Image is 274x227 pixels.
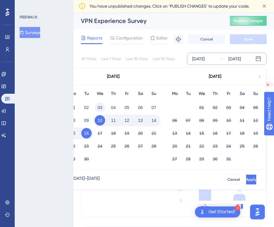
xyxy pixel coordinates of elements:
[135,141,146,151] button: 27
[237,102,247,113] button: 04
[183,128,193,138] button: 14
[210,154,220,164] button: 30
[223,102,234,113] button: 03
[81,102,92,113] button: 02
[89,2,249,10] span: You have unpublished changes. Click on ‘PUBLISH CHANGES’ to update your code.
[249,90,262,97] div: Su
[208,90,222,97] div: Th
[81,128,92,138] button: 16
[134,90,147,97] div: Sa
[149,102,159,113] button: 07
[81,154,92,164] button: 30
[183,141,193,151] button: 21
[135,102,146,113] button: 06
[14,2,38,9] span: Need Help?
[20,15,37,20] div: FEEDBACK
[188,34,225,44] button: Cancel
[80,90,93,97] div: Tu
[223,128,234,138] button: 17
[169,154,180,164] button: 27
[196,102,207,113] button: 01
[223,115,234,126] button: 10
[199,208,206,216] img: launcher-image-alternative-text
[183,154,193,164] button: 28
[210,115,220,126] button: 09
[147,90,161,97] div: Su
[95,128,105,138] button: 17
[227,177,240,182] span: Cancel
[180,199,182,203] tspan: 0
[20,27,40,38] button: Surveys
[169,128,180,138] button: 13
[108,141,119,151] button: 25
[223,141,234,151] button: 24
[246,175,256,184] button: Apply
[81,17,215,25] div: VPN Experience Survey
[250,115,261,126] button: 12
[107,90,120,97] div: Th
[250,141,261,151] button: 26
[227,175,240,184] button: Cancel
[177,187,182,192] tspan: 150
[230,16,267,26] button: Publish Changes
[237,115,247,126] button: 11
[149,128,159,138] button: 21
[108,115,119,126] button: 11
[81,141,92,151] button: 23
[87,34,102,42] span: Reports
[196,141,207,151] button: 22
[81,115,92,126] button: 09
[169,141,180,151] button: 20
[230,34,267,44] button: Save
[108,102,119,113] button: 04
[116,34,143,42] span: Configuration
[120,90,134,97] div: Fr
[122,128,132,138] button: 19
[237,128,247,138] button: 18
[238,188,242,194] tspan: 91
[248,203,267,221] iframe: UserGuiding AI Assistant Launcher
[126,56,148,61] div: Last 30 Days
[192,55,205,62] div: [DATE]
[95,141,105,151] button: 24
[196,128,207,138] button: 15
[237,141,247,151] button: 25
[181,90,195,97] div: Tu
[195,90,208,97] div: We
[122,115,132,126] button: 12
[122,141,132,151] button: 26
[200,37,213,42] span: Cancel
[195,206,240,218] div: Open Get Started! checklist, remaining modules: 1
[153,56,175,61] div: Last 90 Days
[209,73,221,80] div: [DATE]
[223,154,234,164] button: 31
[183,115,193,126] button: 07
[95,115,105,126] button: 10
[93,90,107,97] div: We
[108,128,119,138] button: 18
[196,115,207,126] button: 08
[122,102,132,113] button: 05
[107,73,120,80] div: [DATE]
[222,90,235,97] div: Fr
[210,141,220,151] button: 23
[101,56,121,61] div: Last 7 Days
[228,55,241,62] div: [DATE]
[149,141,159,151] button: 28
[156,34,168,42] span: Editor
[235,205,240,210] div: 1
[234,18,263,23] span: Publish Changes
[250,128,261,138] button: 19
[208,209,235,215] div: Get Started!
[235,90,249,97] div: Sa
[250,102,261,113] button: 05
[149,115,159,126] button: 14
[168,90,181,97] div: Mo
[210,102,220,113] button: 02
[244,37,253,42] span: Save
[95,102,105,113] button: 03
[169,115,180,126] button: 06
[196,154,207,164] button: 29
